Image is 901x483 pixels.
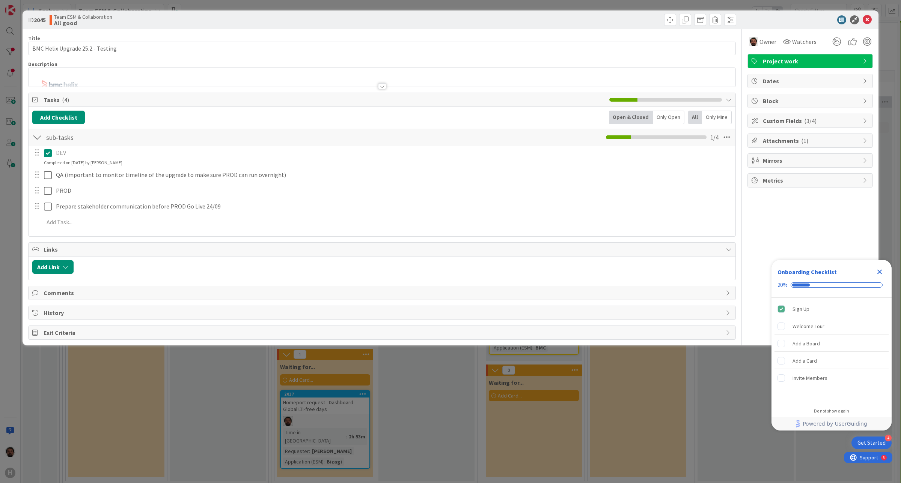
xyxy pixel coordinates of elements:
[44,308,722,317] span: History
[763,57,859,66] span: Project work
[32,73,274,332] img: image.png
[54,20,112,26] b: All good
[857,439,886,447] div: Get Started
[34,16,46,24] b: 2045
[763,96,859,105] span: Block
[801,137,808,144] span: ( 1 )
[774,301,889,317] div: Sign Up is complete.
[44,130,212,144] input: Add Checklist...
[777,267,837,276] div: Onboarding Checklist
[763,136,859,145] span: Attachments
[885,435,892,441] div: 4
[792,37,817,46] span: Watchers
[763,116,859,125] span: Custom Fields
[702,111,732,124] div: Only Mine
[774,318,889,334] div: Welcome Tour is incomplete.
[16,1,34,10] span: Support
[874,266,886,278] div: Close Checklist
[759,37,776,46] span: Owner
[803,419,867,428] span: Powered by UserGuiding
[39,3,41,9] div: 8
[763,176,859,185] span: Metrics
[28,15,46,24] span: ID
[28,35,40,42] label: Title
[774,335,889,352] div: Add a Board is incomplete.
[763,76,859,85] span: Dates
[56,171,730,179] p: QA (important to monitor timeline of the upgrade to make sure PROD can run overnight)
[793,322,824,331] div: Welcome Tour
[56,186,730,195] p: PROD
[793,373,827,382] div: Invite Members
[793,304,809,313] div: Sign Up
[774,352,889,369] div: Add a Card is incomplete.
[609,111,653,124] div: Open & Closed
[56,148,730,157] p: DEV
[771,298,892,403] div: Checklist items
[32,260,74,274] button: Add Link
[44,245,722,254] span: Links
[653,111,684,124] div: Only Open
[777,282,886,288] div: Checklist progress: 20%
[688,111,702,124] div: All
[32,111,85,124] button: Add Checklist
[777,282,788,288] div: 20%
[56,202,730,211] p: Prepare stakeholder communication before PROD Go Live 24/09
[44,288,722,297] span: Comments
[62,96,69,103] span: ( 4 )
[28,42,736,55] input: type card name here...
[804,117,817,124] span: ( 3/4 )
[793,356,817,365] div: Add a Card
[775,417,888,430] a: Powered by UserGuiding
[793,339,820,348] div: Add a Board
[749,37,758,46] img: AC
[28,61,57,67] span: Description
[851,436,892,449] div: Open Get Started checklist, remaining modules: 4
[774,370,889,386] div: Invite Members is incomplete.
[771,417,892,430] div: Footer
[44,95,606,104] span: Tasks
[710,133,719,142] span: 1 / 4
[44,328,722,337] span: Exit Criteria
[763,156,859,165] span: Mirrors
[814,408,849,414] div: Do not show again
[771,260,892,430] div: Checklist Container
[44,159,122,166] div: Completed on [DATE] by [PERSON_NAME]
[54,14,112,20] span: Team ESM & Collaboration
